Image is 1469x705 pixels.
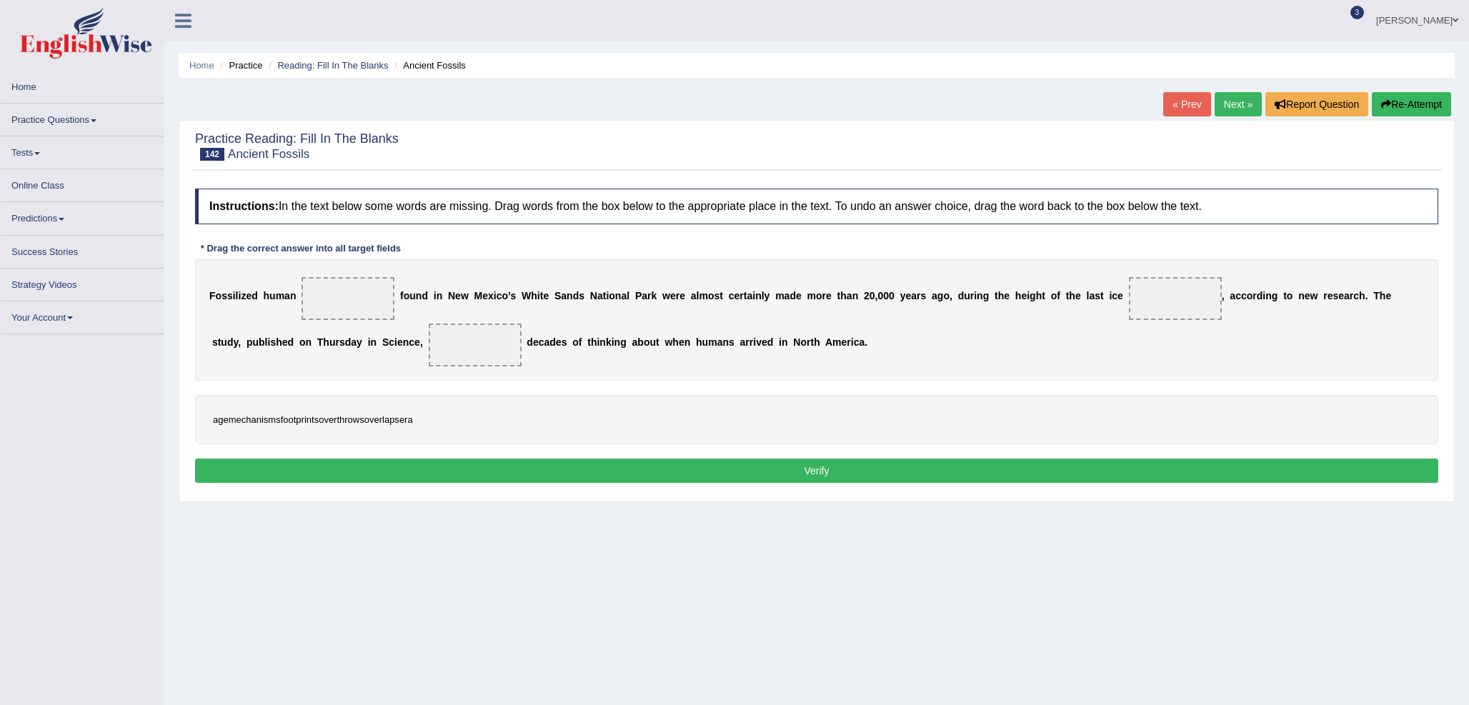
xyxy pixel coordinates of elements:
span: age [213,414,229,425]
b: o [1051,290,1057,301]
b: w [662,290,670,301]
b: c [497,290,502,301]
b: s [339,336,345,348]
b: e [796,290,802,301]
b: W [522,290,531,301]
b: o [644,336,650,348]
b: y [357,336,362,348]
b: i [267,336,270,348]
b: e [482,290,488,301]
b: h [1069,290,1075,301]
b: S [382,336,389,348]
b: c [389,336,394,348]
b: e [1004,290,1010,301]
b: o [404,290,410,301]
b: , [238,336,241,348]
b: n [567,290,573,301]
b: l [1086,290,1089,301]
span: Drop target [302,277,394,320]
b: e [543,290,549,301]
b: d [527,336,533,348]
b: p [247,336,253,348]
b: e [679,336,684,348]
b: c [539,336,544,348]
b: h [840,290,847,301]
b: n [403,336,409,348]
b: a [561,290,567,301]
b: 0 [870,290,875,301]
b: t [587,336,591,348]
b: t [656,336,659,348]
b: N [590,290,597,301]
b: r [647,290,651,301]
b: n [852,290,859,301]
b: e [762,336,767,348]
b: e [1385,290,1391,301]
b: r [740,290,743,301]
a: Success Stories [1,236,164,264]
b: M [474,290,483,301]
b: t [1066,290,1070,301]
b: b [259,336,265,348]
b: h [276,336,282,348]
b: r [745,336,749,348]
b: v [756,336,762,348]
b: n [1298,290,1305,301]
b: t [744,290,747,301]
b: u [252,336,259,348]
b: t [1283,290,1287,301]
b: l [762,290,765,301]
b: n [290,290,297,301]
b: d [227,336,234,348]
b: u [702,336,709,348]
span: mechanisms [229,414,281,425]
b: t [1100,290,1104,301]
b: c [409,336,414,348]
b: n [305,336,312,348]
b: s [579,290,584,301]
b: x [488,290,494,301]
b: i [494,290,497,301]
b: ’ [508,290,510,301]
b: d [422,290,428,301]
b: l [697,290,699,301]
div: * Drag the correct answer into all target fields [195,242,407,256]
a: Strategy Videos [1,269,164,296]
b: w [664,336,672,348]
b: z [241,290,246,301]
b: i [753,336,756,348]
span: 3 [1350,6,1365,19]
b: b [637,336,644,348]
span: era [399,414,413,425]
b: a [597,290,603,301]
b: n [416,290,422,301]
b: i [752,290,755,301]
b: f [579,336,582,348]
b: n [371,336,377,348]
b: e [1075,290,1081,301]
a: Reading: Fill In The Blanks [277,60,388,71]
b: e [414,336,420,348]
b: F [209,290,216,301]
b: o [1287,290,1293,301]
b: a [544,336,549,348]
b: t [540,290,544,301]
b: d [573,290,579,301]
b: f [1057,290,1060,301]
b: i [537,290,540,301]
b: h [672,336,679,348]
b: u [221,336,227,348]
b: s [227,290,233,301]
small: Ancient Fossils [228,147,309,161]
b: Instructions: [209,200,279,212]
b: e [1338,290,1344,301]
b: h [264,290,270,301]
b: 2 [864,290,870,301]
b: y [765,290,770,301]
b: s [1333,290,1338,301]
b: o [299,336,306,348]
b: n [722,336,729,348]
b: c [1353,290,1359,301]
b: n [1265,290,1272,301]
b: i [233,290,236,301]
